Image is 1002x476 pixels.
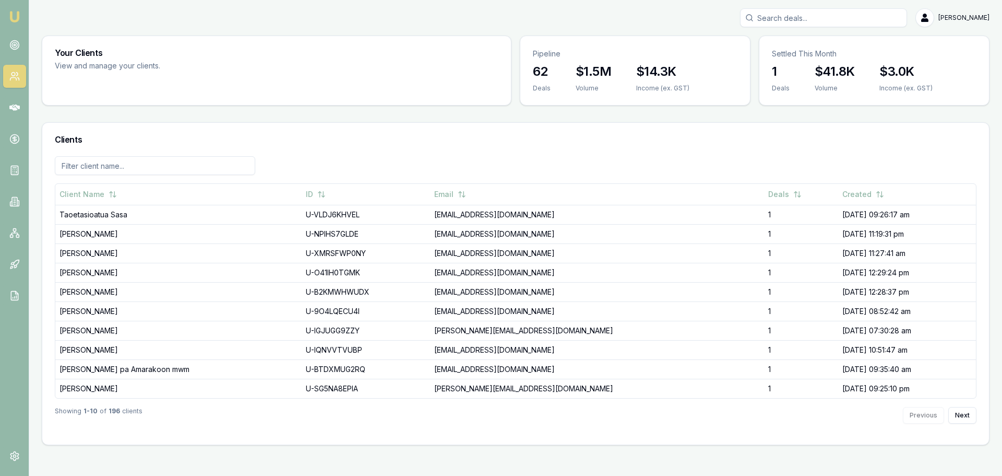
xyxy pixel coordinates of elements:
td: U-BTDXMUG2RQ [302,359,430,379]
td: [PERSON_NAME] [55,224,302,243]
strong: 196 [109,407,120,424]
button: Created [842,185,884,204]
div: Deals [533,84,551,92]
td: U-XMRSFWP0NY [302,243,430,263]
img: emu-icon-u.png [8,10,21,23]
td: [DATE] 12:29:24 pm [838,263,976,282]
td: 1 [764,359,839,379]
td: U-B2KMWHWUDX [302,282,430,301]
td: U-IQNVVTVUBP [302,340,430,359]
td: 1 [764,243,839,263]
h3: Your Clients [55,49,498,57]
td: U-NPIHS7GLDE [302,224,430,243]
button: Deals [768,185,802,204]
td: Taoetasioatua Sasa [55,205,302,224]
td: 1 [764,205,839,224]
span: [PERSON_NAME] [938,14,989,22]
p: View and manage your clients. [55,60,322,72]
td: 1 [764,282,839,301]
td: [DATE] 11:19:31 pm [838,224,976,243]
td: [PERSON_NAME] [55,340,302,359]
h3: $14.3K [636,63,689,80]
td: U-IGJUGG9ZZY [302,321,430,340]
h3: $3.0K [879,63,933,80]
td: 1 [764,340,839,359]
td: [EMAIL_ADDRESS][DOMAIN_NAME] [430,243,764,263]
td: U-9O4LQECU4I [302,301,430,321]
td: [EMAIL_ADDRESS][DOMAIN_NAME] [430,282,764,301]
button: Client Name [59,185,117,204]
div: Income (ex. GST) [879,84,933,92]
td: [PERSON_NAME][EMAIL_ADDRESS][DOMAIN_NAME] [430,321,764,340]
input: Filter client name... [55,156,255,175]
div: Volume [815,84,854,92]
button: Next [948,407,976,424]
strong: 1 - 10 [83,407,98,424]
p: Pipeline [533,49,737,59]
td: [EMAIL_ADDRESS][DOMAIN_NAME] [430,359,764,379]
td: [PERSON_NAME][EMAIL_ADDRESS][DOMAIN_NAME] [430,379,764,398]
td: [DATE] 09:35:40 am [838,359,976,379]
td: [PERSON_NAME] [55,321,302,340]
h3: $1.5M [576,63,611,80]
h3: 1 [772,63,790,80]
td: 1 [764,263,839,282]
td: [EMAIL_ADDRESS][DOMAIN_NAME] [430,263,764,282]
td: [DATE] 07:30:28 am [838,321,976,340]
div: Showing of clients [55,407,142,424]
div: Volume [576,84,611,92]
p: Settled This Month [772,49,976,59]
td: [DATE] 08:52:42 am [838,301,976,321]
td: [EMAIL_ADDRESS][DOMAIN_NAME] [430,224,764,243]
td: 1 [764,321,839,340]
button: Email [434,185,466,204]
td: [PERSON_NAME] [55,282,302,301]
td: [DATE] 09:25:10 pm [838,379,976,398]
td: [PERSON_NAME] [55,301,302,321]
td: [EMAIL_ADDRESS][DOMAIN_NAME] [430,205,764,224]
td: U-SG5NA8EPIA [302,379,430,398]
h3: 62 [533,63,551,80]
td: [PERSON_NAME] [55,243,302,263]
td: 1 [764,224,839,243]
td: U-VLDJ6KHVEL [302,205,430,224]
td: [EMAIL_ADDRESS][DOMAIN_NAME] [430,301,764,321]
td: [DATE] 10:51:47 am [838,340,976,359]
button: ID [306,185,326,204]
td: [PERSON_NAME] pa Amarakoon mwm [55,359,302,379]
td: 1 [764,379,839,398]
td: [EMAIL_ADDRESS][DOMAIN_NAME] [430,340,764,359]
td: [DATE] 12:28:37 pm [838,282,976,301]
td: [DATE] 11:27:41 am [838,243,976,263]
div: Deals [772,84,790,92]
input: Search deals [740,8,907,27]
td: U-O41IH0TGMK [302,263,430,282]
td: 1 [764,301,839,321]
h3: Clients [55,135,976,144]
div: Income (ex. GST) [636,84,689,92]
td: [DATE] 09:26:17 am [838,205,976,224]
td: [PERSON_NAME] [55,263,302,282]
h3: $41.8K [815,63,854,80]
td: [PERSON_NAME] [55,379,302,398]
